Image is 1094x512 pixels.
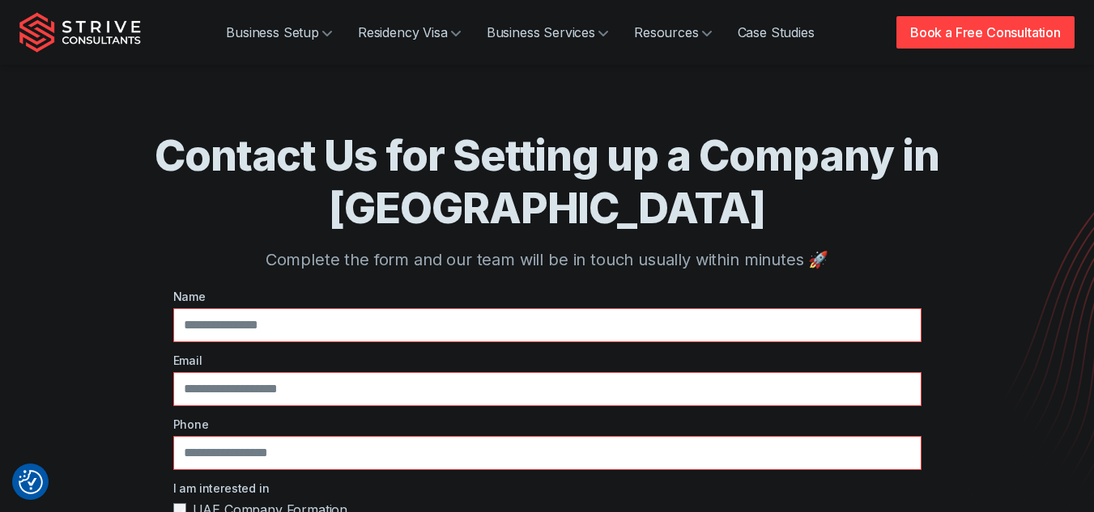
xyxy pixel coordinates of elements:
[173,352,922,369] label: Email
[345,16,474,49] a: Residency Visa
[19,12,141,53] img: Strive Consultants
[474,16,621,49] a: Business Services
[19,470,43,494] button: Consent Preferences
[213,16,345,49] a: Business Setup
[173,416,922,433] label: Phone
[173,288,922,305] label: Name
[173,480,922,497] label: I am interested in
[621,16,725,49] a: Resources
[896,16,1075,49] a: Book a Free Consultation
[19,470,43,494] img: Revisit consent button
[725,16,828,49] a: Case Studies
[49,129,1046,235] h1: Contact Us for Setting up a Company in [GEOGRAPHIC_DATA]
[49,248,1046,272] p: Complete the form and our team will be in touch usually within minutes 🚀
